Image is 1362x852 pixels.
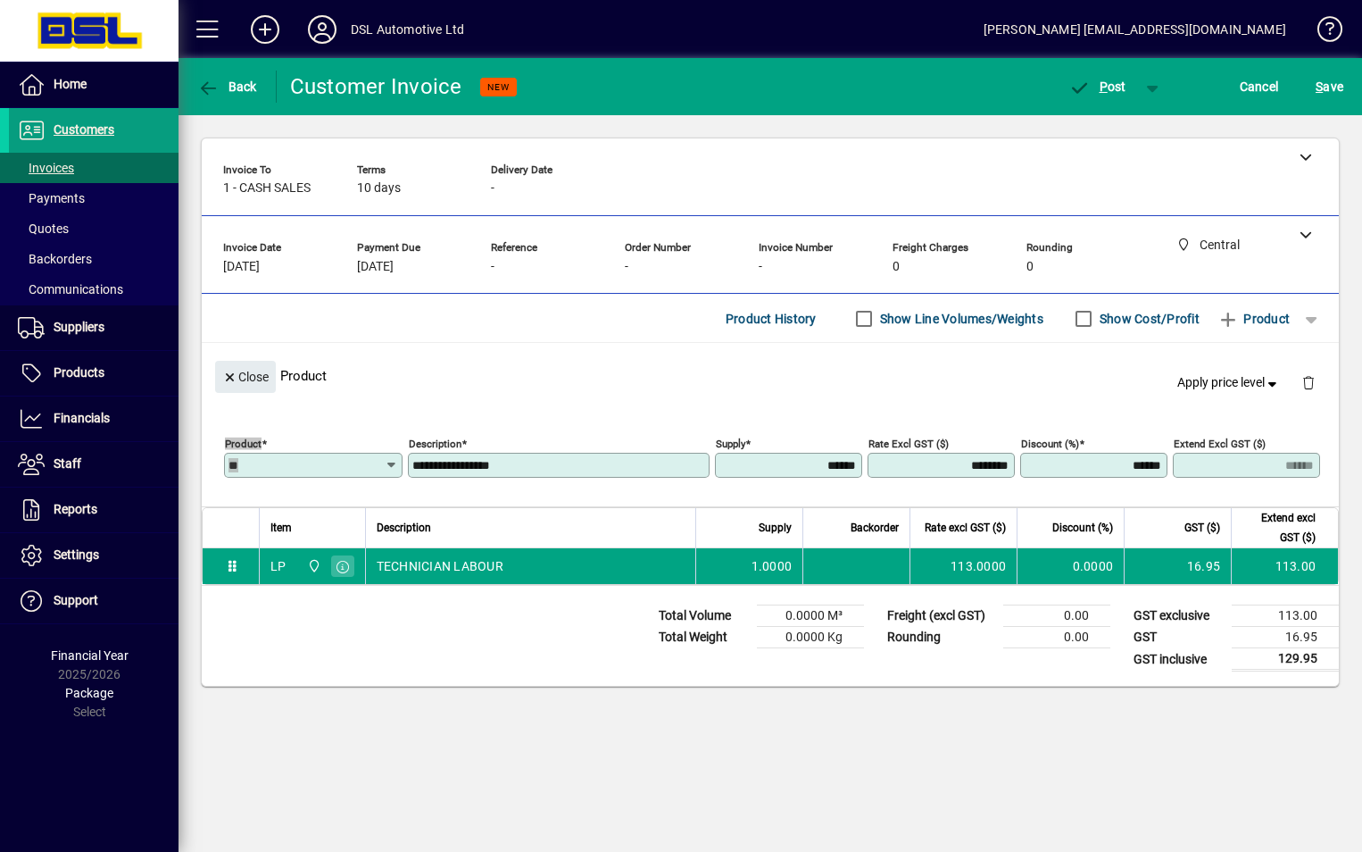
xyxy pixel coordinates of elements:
div: Product [202,343,1339,408]
span: [DATE] [357,260,394,274]
span: 1.0000 [752,557,793,575]
app-page-header-button: Back [179,71,277,103]
span: TECHNICIAN LABOUR [377,557,503,575]
a: Home [9,63,179,107]
td: 0.0000 Kg [757,627,864,648]
span: Backorder [851,518,899,538]
a: Reports [9,488,179,532]
span: Close [222,363,269,392]
label: Show Line Volumes/Weights [876,310,1043,328]
label: Show Cost/Profit [1096,310,1200,328]
span: Rate excl GST ($) [925,518,1006,538]
button: Add [237,13,294,46]
span: Cancel [1240,72,1279,101]
td: GST exclusive [1125,606,1232,627]
div: LP [270,557,287,575]
span: 0 [1026,260,1034,274]
button: Delete [1287,361,1330,404]
span: - [491,260,494,274]
button: Product History [718,303,824,335]
span: Apply price level [1177,373,1281,392]
span: Back [197,79,257,94]
span: Home [54,77,87,91]
a: Settings [9,533,179,578]
span: [DATE] [223,260,260,274]
span: Reports [54,502,97,516]
a: Support [9,579,179,623]
span: Invoices [18,161,74,175]
button: Product [1208,303,1299,335]
a: Quotes [9,213,179,244]
td: 0.00 [1003,627,1110,648]
button: Profile [294,13,351,46]
td: 0.00 [1003,606,1110,627]
span: Suppliers [54,320,104,334]
span: ost [1068,79,1126,94]
mat-label: Discount (%) [1021,438,1079,450]
span: Support [54,593,98,607]
td: 0.0000 [1017,548,1124,584]
td: 113.00 [1232,606,1339,627]
div: 113.0000 [921,557,1006,575]
app-page-header-button: Close [211,368,280,384]
td: Total Weight [650,627,757,648]
span: S [1316,79,1323,94]
span: Staff [54,456,81,471]
td: GST [1125,627,1232,648]
span: 0 [893,260,900,274]
span: Central [303,556,323,576]
a: Invoices [9,153,179,183]
span: ave [1316,72,1343,101]
mat-label: Supply [716,438,745,450]
span: Discount (%) [1052,518,1113,538]
td: 113.00 [1231,548,1338,584]
a: Suppliers [9,305,179,350]
button: Apply price level [1170,367,1288,399]
td: Total Volume [650,606,757,627]
td: 16.95 [1124,548,1231,584]
span: Settings [54,547,99,562]
span: Item [270,518,292,538]
span: P [1100,79,1108,94]
span: Customers [54,122,114,137]
button: Back [193,71,262,103]
button: Cancel [1235,71,1283,103]
td: 16.95 [1232,627,1339,648]
mat-label: Product [225,438,262,450]
span: Financials [54,411,110,425]
button: Save [1311,71,1348,103]
div: [PERSON_NAME] [EMAIL_ADDRESS][DOMAIN_NAME] [984,15,1286,44]
a: Financials [9,397,179,441]
a: Communications [9,274,179,305]
span: Quotes [18,221,69,236]
span: Communications [18,282,123,297]
span: - [759,260,762,274]
a: Backorders [9,244,179,274]
mat-label: Rate excl GST ($) [868,438,949,450]
span: Supply [759,518,792,538]
button: Close [215,361,276,393]
span: Payments [18,191,85,205]
td: GST inclusive [1125,648,1232,671]
td: Rounding [878,627,1003,648]
span: 1 - CASH SALES [223,181,311,196]
app-page-header-button: Delete [1287,374,1330,390]
span: GST ($) [1184,518,1220,538]
span: Description [377,518,431,538]
span: Financial Year [51,648,129,663]
span: Product [1217,305,1290,333]
span: Package [65,686,113,700]
a: Payments [9,183,179,213]
div: DSL Automotive Ltd [351,15,464,44]
span: Product History [726,305,817,333]
span: 10 days [357,181,401,196]
span: - [491,181,494,196]
td: 0.0000 M³ [757,606,864,627]
a: Products [9,351,179,396]
td: 129.95 [1232,648,1339,671]
span: Backorders [18,252,92,266]
button: Post [1059,71,1135,103]
a: Staff [9,442,179,487]
td: Freight (excl GST) [878,606,1003,627]
span: NEW [487,81,510,93]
